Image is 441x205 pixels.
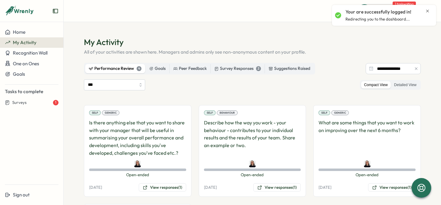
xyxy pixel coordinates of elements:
[393,2,416,6] span: 1 task waiting
[249,161,256,167] img: Sara Knott
[269,65,310,72] div: Suggestions Raised
[89,110,101,115] div: Self
[13,61,39,66] span: One on Ones
[391,81,420,89] label: Detailed View
[13,50,47,56] span: Recognition Wall
[331,110,349,115] div: Generic
[89,185,102,190] p: [DATE]
[204,172,301,178] span: Open-ended
[318,110,330,115] div: Self
[361,81,391,89] label: Compact View
[12,100,27,105] span: Surveys
[318,119,416,157] p: What are some things that you want to work on improving over the next 6 months?
[53,100,58,105] div: 1
[357,4,418,17] button: Quick Actions
[13,29,25,35] span: Home
[214,65,261,72] div: Survey Responses
[425,9,430,13] button: Close notification
[204,185,217,190] p: [DATE]
[89,119,186,157] p: Is there anything else that you want to share with your manager that will be useful in summarisin...
[318,172,416,178] span: Open-ended
[89,172,186,178] span: Open-ended
[253,183,301,192] button: View responses(1)
[134,161,141,167] img: Sara Knott
[13,71,25,77] span: Goals
[173,65,207,72] div: Peer Feedback
[217,110,238,115] div: Behaviour
[5,88,58,95] p: Tasks to complete
[139,183,186,192] button: View responses(1)
[137,66,141,71] div: 4
[345,17,410,22] p: Redirecting you to the dashboard...
[13,192,30,198] span: Sign out
[102,110,119,115] div: Generic
[345,9,411,15] p: Your are successfully logged in!
[318,185,331,190] p: [DATE]
[52,8,58,14] button: Expand sidebar
[256,66,261,71] div: 2
[89,65,141,72] div: Performance Review
[13,40,36,45] span: My Activity
[368,183,416,192] button: View responses(1)
[204,119,301,157] p: Describe how the way you work - your behaviour - contributes to your individual results and the r...
[84,49,421,55] p: All of your activities are shown here. Managers and admins only see non-anonymous content on your...
[364,161,371,167] img: Sara Knott
[149,65,166,72] div: Goals
[84,37,421,47] h1: My Activity
[204,110,216,115] div: Self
